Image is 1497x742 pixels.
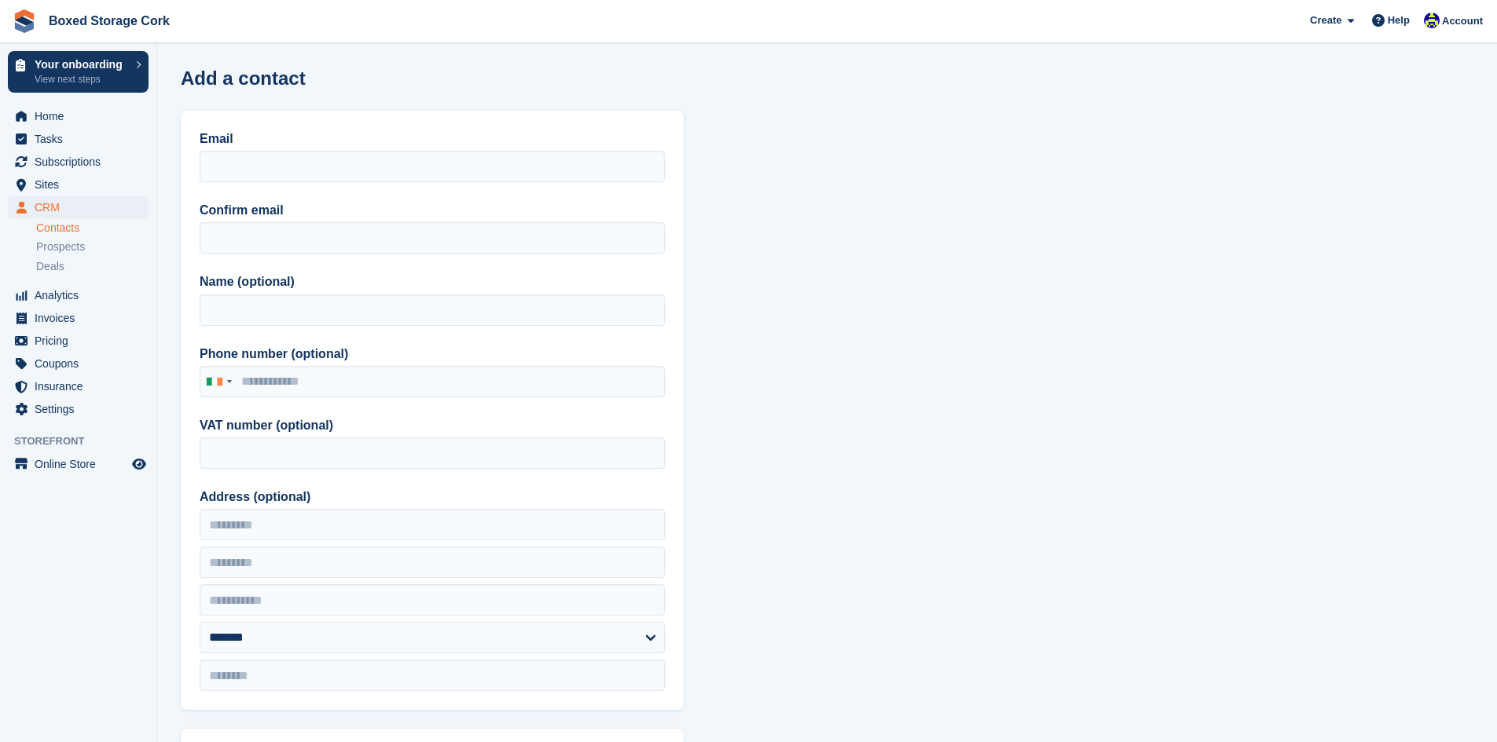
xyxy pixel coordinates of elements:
a: menu [8,128,149,150]
label: Email [200,130,665,148]
span: Storefront [14,433,156,449]
a: Preview store [130,455,149,473]
span: Prospects [36,239,85,254]
div: Ireland: +353 [200,367,237,397]
a: Prospects [36,239,149,255]
span: Help [1388,13,1410,28]
a: menu [8,307,149,329]
span: CRM [35,196,129,218]
label: Confirm email [200,201,665,220]
span: Online Store [35,453,129,475]
a: Your onboarding View next steps [8,51,149,93]
span: Insurance [35,375,129,397]
h1: Add a contact [181,68,306,89]
a: menu [8,453,149,475]
a: menu [8,151,149,173]
span: Deals [36,259,64,274]
img: Vincent [1424,13,1440,28]
a: menu [8,196,149,218]
span: Create [1310,13,1341,28]
a: Contacts [36,221,149,236]
a: Deals [36,258,149,275]
a: Boxed Storage Cork [42,8,176,34]
label: Phone number (optional) [200,345,665,364]
label: Name (optional) [200,272,665,291]
span: Pricing [35,330,129,352]
label: VAT number (optional) [200,416,665,435]
span: Tasks [35,128,129,150]
span: Subscriptions [35,151,129,173]
span: Coupons [35,353,129,375]
span: Home [35,105,129,127]
a: menu [8,105,149,127]
a: menu [8,398,149,420]
span: Account [1442,13,1483,29]
span: Sites [35,174,129,196]
a: menu [8,330,149,352]
span: Invoices [35,307,129,329]
span: Settings [35,398,129,420]
label: Address (optional) [200,488,665,506]
a: menu [8,174,149,196]
a: menu [8,375,149,397]
a: menu [8,284,149,306]
span: Analytics [35,284,129,306]
a: menu [8,353,149,375]
p: View next steps [35,72,128,86]
p: Your onboarding [35,59,128,70]
img: stora-icon-8386f47178a22dfd0bd8f6a31ec36ba5ce8667c1dd55bd0f319d3a0aa187defe.svg [13,9,36,33]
